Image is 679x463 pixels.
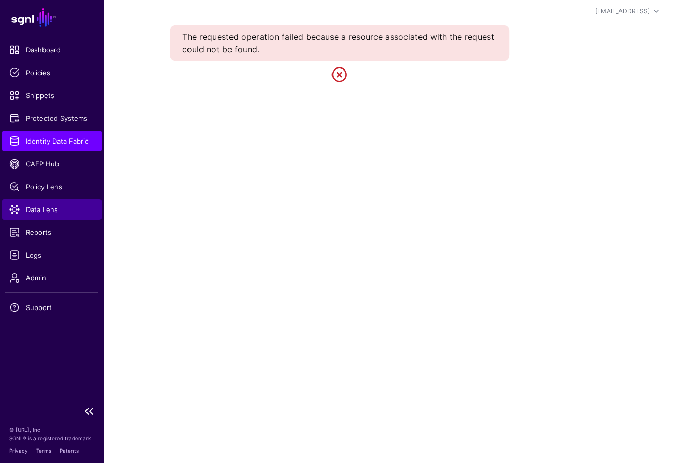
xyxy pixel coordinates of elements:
a: SGNL [6,6,97,29]
span: Data Lens [9,204,94,215]
span: Policies [9,67,94,78]
p: © [URL], Inc [9,426,94,434]
span: Protected Systems [9,113,94,123]
a: Dashboard [2,39,102,60]
a: Logs [2,245,102,265]
span: Admin [9,273,94,283]
span: Reports [9,227,94,237]
a: CAEP Hub [2,153,102,174]
a: Terms [36,447,51,454]
a: Snippets [2,85,102,106]
a: Data Lens [2,199,102,220]
div: [EMAIL_ADDRESS] [595,7,650,16]
div: The requested operation failed because a resource associated with the request could not be found. [170,25,510,61]
a: Policies [2,62,102,83]
a: Patents [60,447,79,454]
a: Privacy [9,447,28,454]
a: Identity Data Fabric [2,131,102,151]
span: Logs [9,250,94,260]
span: Support [9,302,94,313]
span: Policy Lens [9,181,94,192]
a: Admin [2,268,102,288]
span: Dashboard [9,45,94,55]
span: Snippets [9,90,94,101]
span: Identity Data Fabric [9,136,94,146]
a: Reports [2,222,102,243]
a: Protected Systems [2,108,102,129]
p: SGNL® is a registered trademark [9,434,94,442]
span: CAEP Hub [9,159,94,169]
a: Policy Lens [2,176,102,197]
